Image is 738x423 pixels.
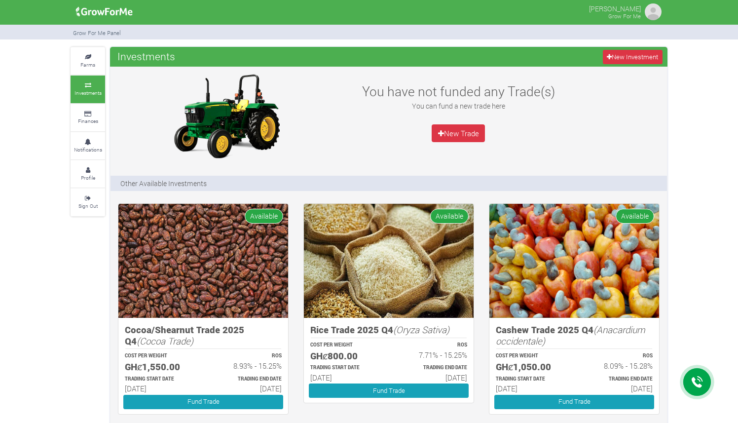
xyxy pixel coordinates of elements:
[137,335,193,347] i: (Cocoa Trade)
[496,384,565,393] h6: [DATE]
[74,89,102,96] small: Investments
[71,47,105,75] a: Farms
[125,384,194,393] h6: [DATE]
[78,202,98,209] small: Sign Out
[212,384,282,393] h6: [DATE]
[212,352,282,360] p: ROS
[398,350,467,359] h6: 7.71% - 15.25%
[430,209,469,223] span: Available
[616,209,654,223] span: Available
[489,204,659,318] img: growforme image
[125,324,282,346] h5: Cocoa/Shearnut Trade 2025 Q4
[123,395,283,409] a: Fund Trade
[310,364,380,372] p: Estimated Trading Start Date
[608,12,641,20] small: Grow For Me
[125,361,194,373] h5: GHȼ1,550.00
[212,376,282,383] p: Estimated Trading End Date
[310,324,467,336] h5: Rice Trade 2025 Q4
[304,204,474,318] img: growforme image
[74,146,102,153] small: Notifications
[496,361,565,373] h5: GHȼ1,050.00
[165,72,288,160] img: growforme image
[393,323,449,336] i: (Oryza Sativa)
[496,352,565,360] p: COST PER WEIGHT
[496,324,653,346] h5: Cashew Trade 2025 Q4
[351,101,565,111] p: You can fund a new trade here
[496,323,645,347] i: (Anacardium occidentale)
[212,361,282,370] h6: 8.93% - 15.25%
[71,189,105,216] a: Sign Out
[583,384,653,393] h6: [DATE]
[115,46,178,66] span: Investments
[351,83,565,99] h3: You have not funded any Trade(s)
[496,376,565,383] p: Estimated Trading Start Date
[71,132,105,159] a: Notifications
[120,178,207,189] p: Other Available Investments
[245,209,283,223] span: Available
[71,160,105,188] a: Profile
[398,364,467,372] p: Estimated Trading End Date
[398,373,467,382] h6: [DATE]
[603,50,663,64] a: New Investment
[589,2,641,14] p: [PERSON_NAME]
[583,352,653,360] p: ROS
[73,2,136,22] img: growforme image
[125,376,194,383] p: Estimated Trading Start Date
[494,395,654,409] a: Fund Trade
[80,61,95,68] small: Farms
[71,104,105,131] a: Finances
[398,342,467,349] p: ROS
[310,373,380,382] h6: [DATE]
[309,384,469,398] a: Fund Trade
[73,29,121,37] small: Grow For Me Panel
[583,376,653,383] p: Estimated Trading End Date
[81,174,95,181] small: Profile
[432,124,485,142] a: New Trade
[310,350,380,362] h5: GHȼ800.00
[78,117,98,124] small: Finances
[310,342,380,349] p: COST PER WEIGHT
[71,76,105,103] a: Investments
[583,361,653,370] h6: 8.09% - 15.28%
[125,352,194,360] p: COST PER WEIGHT
[118,204,288,318] img: growforme image
[643,2,663,22] img: growforme image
